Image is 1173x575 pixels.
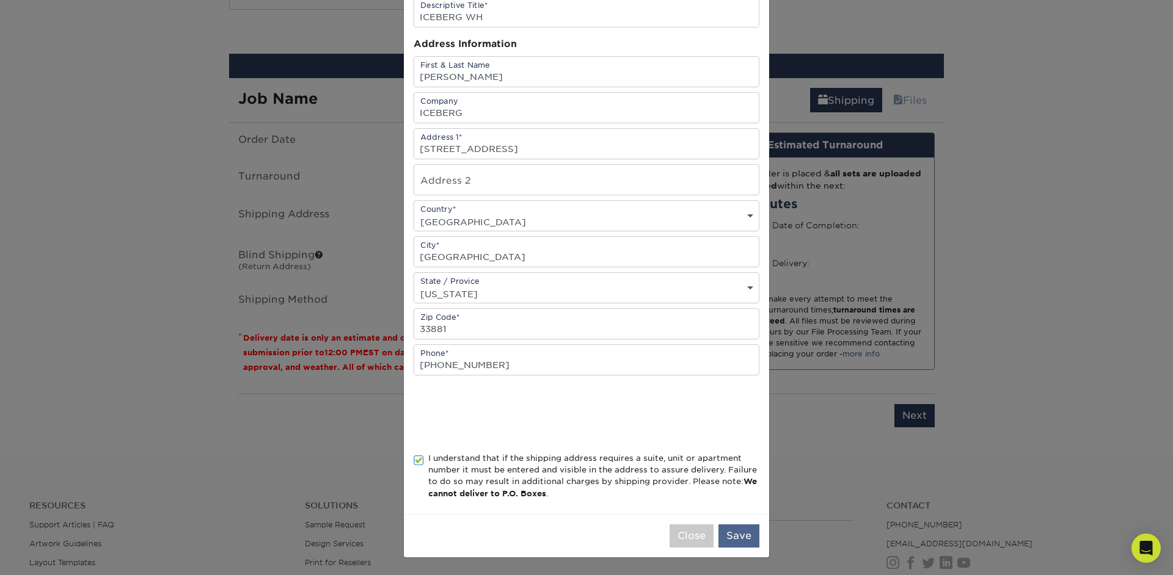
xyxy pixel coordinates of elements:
div: Open Intercom Messenger [1131,533,1161,563]
b: We cannot deliver to P.O. Boxes [428,477,757,497]
button: Save [718,524,759,548]
div: I understand that if the shipping address requires a suite, unit or apartment number it must be e... [428,452,759,500]
button: Close [670,524,714,548]
div: Address Information [414,37,759,51]
iframe: reCAPTCHA [414,390,599,438]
